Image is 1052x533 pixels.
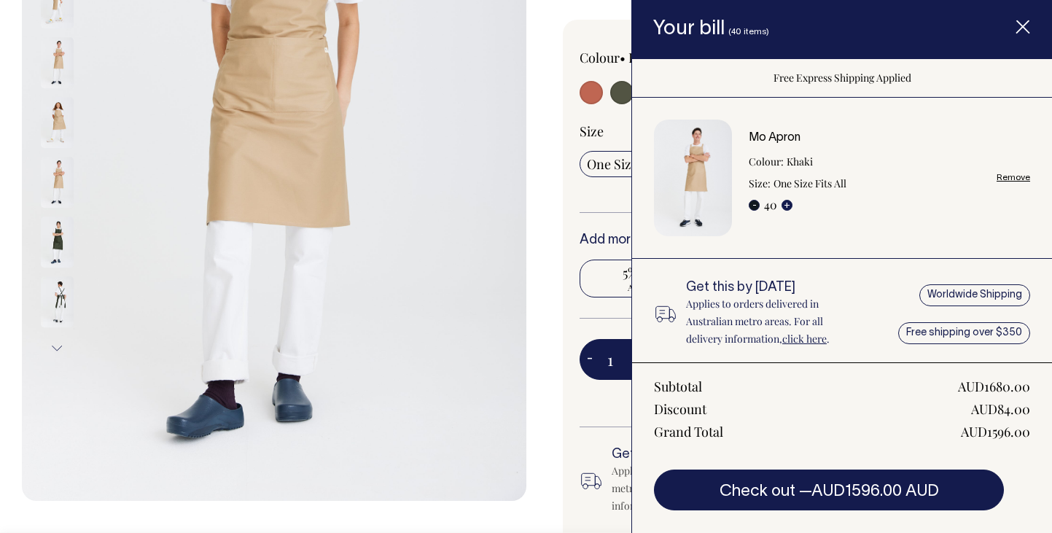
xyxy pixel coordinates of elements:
button: + [782,200,792,211]
dt: Size: [749,175,771,192]
a: click here [782,332,827,346]
span: 5% OFF [587,264,700,281]
input: 5% OFF Applied [580,260,707,297]
span: Free Express Shipping Applied [774,71,911,85]
p: Applies to orders delivered in Australian metro areas. For all delivery information, . [686,295,859,348]
span: AUD1596.00 AUD [811,484,939,499]
div: Colour [580,49,741,66]
input: One Size Fits All [580,151,687,177]
h6: Add more of this item or any of our other to save [580,233,985,248]
span: Applied [587,281,700,293]
button: Next [46,332,68,365]
div: AUD1680.00 [958,378,1030,395]
h6: Get this by [DATE] [612,448,800,462]
div: AUD84.00 [971,400,1030,418]
label: Khaki [628,49,663,66]
dd: One Size Fits All [774,175,846,192]
h6: Get this by [DATE] [686,281,859,295]
dt: Colour: [749,153,784,171]
span: (40 items) [728,28,769,36]
img: khaki [41,37,74,88]
a: Remove [997,173,1030,182]
img: olive [41,276,74,327]
div: Applies to orders delivered in Australian metro areas. For all delivery information, . [612,462,800,515]
img: Mo Apron [654,120,732,236]
img: khaki [41,157,74,208]
span: • [620,49,626,66]
div: AUD1596.00 [961,423,1030,440]
div: Subtotal [654,378,702,395]
div: Size [580,122,985,140]
button: - [749,200,760,211]
span: One Size Fits All [587,155,679,173]
dd: Khaki [787,153,813,171]
div: Grand Total [654,423,723,440]
a: Mo Apron [749,133,800,143]
button: Check out —AUD1596.00 AUD [654,470,1004,510]
img: olive [41,217,74,268]
div: Discount [654,400,706,418]
img: khaki [41,97,74,148]
button: + [630,345,652,374]
button: - [580,345,600,374]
